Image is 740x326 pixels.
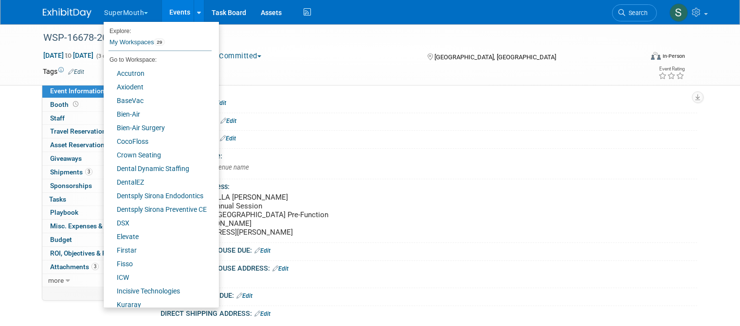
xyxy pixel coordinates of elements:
[104,298,212,311] a: Kuraray
[49,195,66,203] span: Tasks
[104,107,212,121] a: Bien-Air
[104,25,212,34] li: Explore:
[91,263,99,270] span: 3
[220,118,236,124] a: Edit
[43,67,84,76] td: Tags
[434,53,556,61] span: [GEOGRAPHIC_DATA], [GEOGRAPHIC_DATA]
[50,263,99,271] span: Attachments
[104,189,212,203] a: Dentsply Sirona Endodontics
[662,52,685,60] div: In-Person
[50,114,65,122] span: Staff
[207,51,265,61] button: Committed
[254,247,271,254] a: Edit
[43,51,94,60] span: [DATE] [DATE]
[104,257,212,271] a: Fisso
[161,113,697,126] div: Exhibitor Website:
[104,53,212,66] li: Go to Workspace:
[50,249,115,257] span: ROI, Objectives & ROO
[161,306,697,319] div: DIRECT SHIPPING ADDRESS:
[154,38,165,46] span: 29
[161,95,697,108] div: Event Website:
[42,247,144,260] a: ROI, Objectives & ROO
[612,4,657,21] a: Search
[104,80,212,94] a: Axiodent
[104,203,212,216] a: Dentsply Sirona Preventive CE
[42,274,144,287] a: more
[669,3,688,22] img: Samantha Meyers
[104,216,212,230] a: DSX
[104,230,212,243] a: Elevate
[71,101,80,108] span: Booth not reserved yet
[42,152,144,165] a: Giveaways
[42,112,144,125] a: Staff
[50,208,78,216] span: Playbook
[50,141,118,149] span: Asset Reservations
[104,271,212,284] a: ICW
[104,162,212,175] a: Dental Dynamic Staffing
[161,243,697,256] div: ADVANCE WAREHOUSE DUE:
[161,149,697,161] div: Event Venue Name:
[161,179,697,191] div: Event Venue Address:
[85,168,92,175] span: 3
[42,125,144,138] a: Travel Reservations
[104,284,212,298] a: Incisive Technologies
[42,166,144,179] a: Shipments3
[50,182,92,189] span: Sponsorships
[108,34,212,51] a: My Workspaces29
[104,135,212,148] a: CocoFloss
[161,261,697,274] div: ADVANCE WAREHOUSE ADDRESS:
[42,138,144,152] a: Asset Reservations7
[40,29,631,47] div: WSP-16678-2025 Supermouth
[171,193,374,237] pre: HILTON LA JOLLA [PERSON_NAME] WSP/AMED Annual Session Supermouth /[GEOGRAPHIC_DATA] Pre-Function ...
[658,67,685,71] div: Event Rating
[161,288,697,301] div: DIRECT SHIPPING DUE:
[161,131,697,143] div: Show Forms Due::
[50,154,82,162] span: Giveaways
[42,233,144,246] a: Budget
[50,101,80,108] span: Booth
[590,51,685,65] div: Event Format
[68,69,84,75] a: Edit
[236,292,253,299] a: Edit
[64,51,73,59] span: to
[42,206,144,219] a: Playbook
[254,310,271,317] a: Edit
[272,265,289,272] a: Edit
[42,193,144,206] a: Tasks
[104,67,212,80] a: Accutron
[104,175,212,189] a: DentalEZ
[651,52,661,60] img: Format-Inperson.png
[104,148,212,162] a: Crown Seating
[50,236,72,243] span: Budget
[104,121,212,135] a: Bien-Air Surgery
[50,222,126,230] span: Misc. Expenses & Credits
[104,94,212,107] a: BaseVac
[220,135,236,142] a: Edit
[50,168,92,176] span: Shipments
[42,98,144,111] a: Booth
[42,179,144,192] a: Sponsorships
[104,243,212,257] a: Firstar
[95,53,116,59] span: (3 days)
[625,9,648,17] span: Search
[48,276,64,284] span: more
[42,220,144,233] a: Misc. Expenses & Credits
[42,260,144,274] a: Attachments3
[42,85,144,98] a: Event Information
[43,8,91,18] img: ExhibitDay
[50,87,105,95] span: Event Information
[50,127,109,135] span: Travel Reservations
